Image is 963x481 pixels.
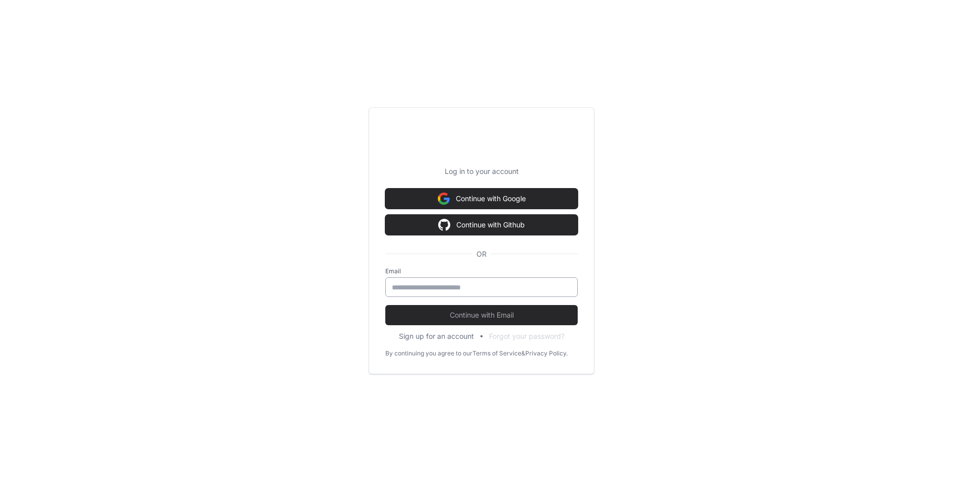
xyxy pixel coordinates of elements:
p: Log in to your account [385,166,578,176]
button: Continue with Github [385,215,578,235]
label: Email [385,267,578,275]
img: Sign in with google [438,189,450,209]
img: Sign in with google [438,215,450,235]
span: OR [472,249,491,259]
button: Sign up for an account [399,331,474,341]
a: Privacy Policy. [525,349,568,357]
span: Continue with Email [385,310,578,320]
div: & [521,349,525,357]
a: Terms of Service [472,349,521,357]
button: Continue with Google [385,189,578,209]
button: Forgot your password? [489,331,565,341]
button: Continue with Email [385,305,578,325]
div: By continuing you agree to our [385,349,472,357]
